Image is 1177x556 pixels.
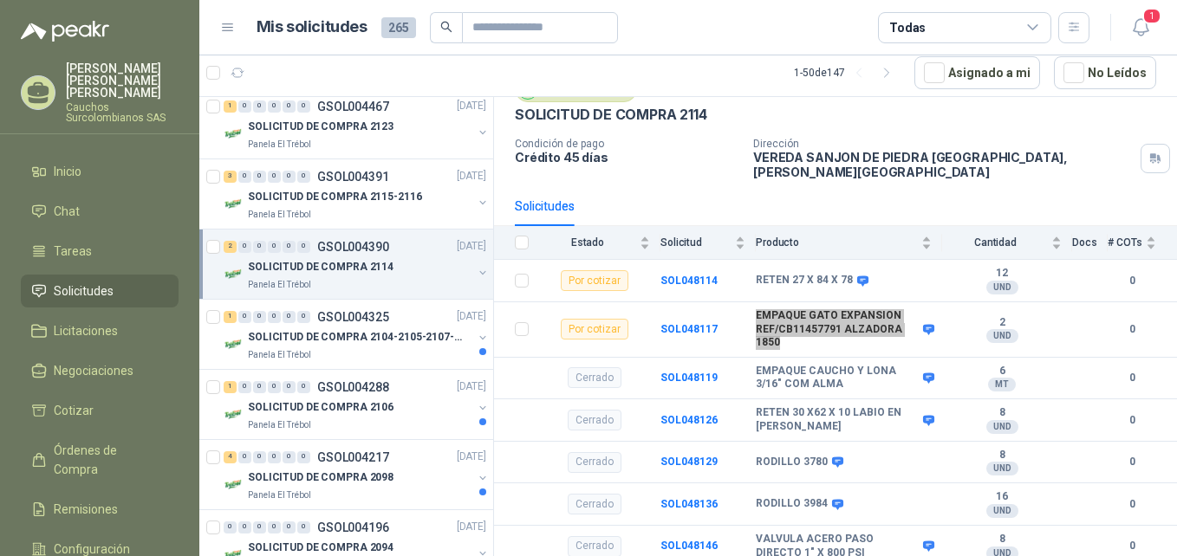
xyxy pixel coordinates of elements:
[942,406,1062,420] b: 8
[224,447,490,502] a: 4 0 0 0 0 0 GSOL004217[DATE] Company LogoSOLICITUD DE COMPRA 2098Panela El Trébol
[253,311,266,323] div: 0
[224,404,244,425] img: Company Logo
[756,309,919,350] b: EMPAQUE GATO EXPANSION REF/CB11457791 ALZADORA 1850
[21,314,179,347] a: Licitaciones
[942,316,1062,330] b: 2
[248,278,311,292] p: Panela El Trébol
[942,236,1048,249] span: Cantidad
[21,235,179,268] a: Tareas
[268,311,281,323] div: 0
[756,365,919,391] b: EMPAQUE CAUCHO Y LONA 3/16" COM ALMA
[54,401,94,420] span: Cotizar
[297,381,310,393] div: 0
[238,311,251,323] div: 0
[753,150,1134,179] p: VEREDA SANJON DE PIEDRA [GEOGRAPHIC_DATA] , [PERSON_NAME][GEOGRAPHIC_DATA]
[381,17,416,38] span: 265
[317,171,389,183] p: GSOL004391
[756,497,828,511] b: RODILLO 3984
[253,521,266,533] div: 0
[268,381,281,393] div: 0
[283,171,296,183] div: 0
[248,540,393,556] p: SOLICITUD DE COMPRA 2094
[248,138,311,152] p: Panela El Trébol
[986,281,1018,294] div: UND
[660,498,718,510] b: SOL048136
[756,226,942,260] th: Producto
[268,451,281,463] div: 0
[253,100,266,113] div: 0
[457,378,486,395] p: [DATE]
[253,171,266,183] div: 0
[1125,12,1156,43] button: 1
[66,62,179,99] p: [PERSON_NAME] [PERSON_NAME] [PERSON_NAME]
[21,434,179,486] a: Órdenes de Compra
[54,202,80,221] span: Chat
[238,381,251,393] div: 0
[297,241,310,253] div: 0
[539,226,660,260] th: Estado
[248,348,311,362] p: Panela El Trébol
[283,451,296,463] div: 0
[660,275,718,287] a: SOL048114
[515,106,707,124] p: SOLICITUD DE COMPRA 2114
[238,241,251,253] div: 0
[660,414,718,426] b: SOL048126
[21,155,179,188] a: Inicio
[988,378,1016,391] div: MT
[54,281,114,301] span: Solicitudes
[1108,273,1156,289] b: 0
[1108,538,1156,554] b: 0
[253,451,266,463] div: 0
[283,241,296,253] div: 0
[660,372,718,384] a: SOL048119
[660,456,718,468] b: SOL048129
[224,171,237,183] div: 3
[21,394,179,427] a: Cotizar
[297,521,310,533] div: 0
[317,521,389,533] p: GSOL004196
[268,100,281,113] div: 0
[942,226,1072,260] th: Cantidad
[889,18,926,37] div: Todas
[561,319,628,339] div: Por cotizar
[21,493,179,526] a: Remisiones
[457,98,486,114] p: [DATE]
[21,195,179,228] a: Chat
[297,451,310,463] div: 0
[54,361,133,380] span: Negociaciones
[515,150,739,165] p: Crédito 45 días
[317,451,389,463] p: GSOL004217
[756,274,853,288] b: RETEN 27 X 84 X 78
[248,488,311,502] p: Panela El Trébol
[283,521,296,533] div: 0
[66,102,179,123] p: Cauchos Surcolombianos SAS
[248,469,393,486] p: SOLICITUD DE COMPRA 2098
[224,241,237,253] div: 2
[224,264,244,285] img: Company Logo
[440,21,452,33] span: search
[1108,321,1156,338] b: 0
[297,171,310,183] div: 0
[660,236,732,249] span: Solicitud
[248,119,393,135] p: SOLICITUD DE COMPRA 2123
[568,367,621,388] div: Cerrado
[317,381,389,393] p: GSOL004288
[283,311,296,323] div: 0
[297,311,310,323] div: 0
[238,521,251,533] div: 0
[942,490,1062,504] b: 16
[660,540,718,552] a: SOL048146
[942,449,1062,462] b: 8
[248,259,393,275] p: SOLICITUD DE COMPRA 2114
[224,166,490,222] a: 3 0 0 0 0 0 GSOL004391[DATE] Company LogoSOLICITUD DE COMPRA 2115-2116Panela El Trébol
[224,381,237,393] div: 1
[753,138,1134,150] p: Dirección
[986,504,1018,518] div: UND
[942,365,1062,378] b: 6
[1142,8,1161,24] span: 1
[986,420,1018,434] div: UND
[54,321,118,340] span: Licitaciones
[224,307,490,362] a: 1 0 0 0 0 0 GSOL004325[DATE] Company LogoSOLICITUD DE COMPRA 2104-2105-2107-2110Panela El Trébol
[660,323,718,335] b: SOL048117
